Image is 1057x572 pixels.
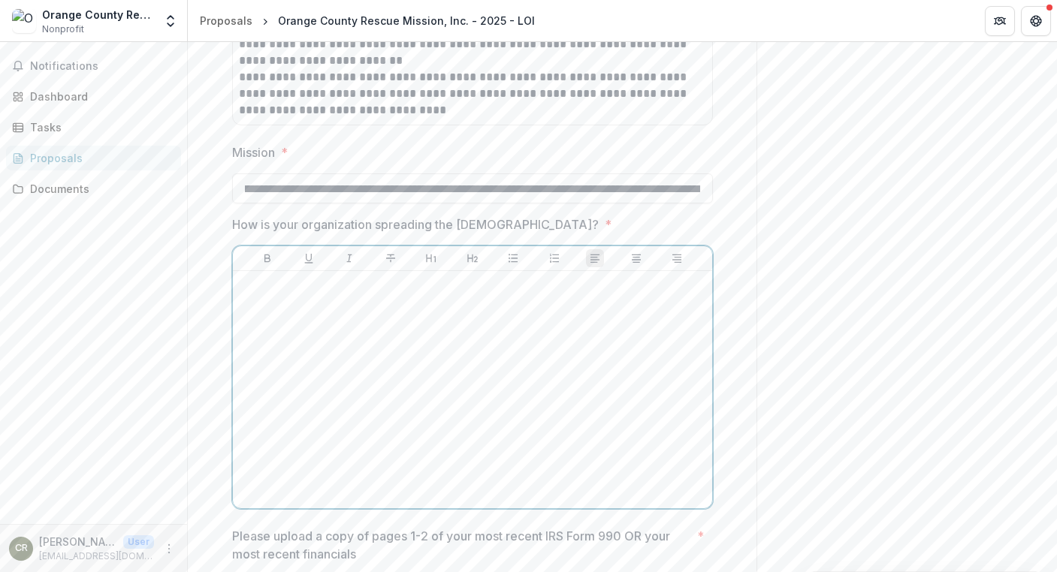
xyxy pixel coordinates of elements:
a: Documents [6,176,181,201]
button: More [160,540,178,558]
div: Cathy Rich [15,543,28,553]
button: Get Help [1021,6,1051,36]
button: Align Right [668,249,686,267]
div: Orange County Rescue Mission, Inc. - 2025 - LOI [278,13,535,29]
img: Orange County Rescue Mission, Inc. [12,9,36,33]
div: Tasks [30,119,169,135]
button: Underline [300,249,318,267]
button: Heading 2 [464,249,482,267]
button: Bullet List [504,249,522,267]
button: Ordered List [545,249,563,267]
button: Bold [258,249,276,267]
p: [EMAIL_ADDRESS][DOMAIN_NAME] [39,549,154,563]
button: Align Left [586,249,604,267]
button: Align Center [627,249,645,267]
span: Notifications [30,60,175,73]
a: Proposals [6,146,181,170]
button: Strike [382,249,400,267]
button: Open entity switcher [160,6,181,36]
p: How is your organization spreading the [DEMOGRAPHIC_DATA]? [232,215,599,233]
a: Proposals [194,10,258,32]
button: Notifications [6,54,181,78]
button: Partners [985,6,1015,36]
div: Dashboard [30,89,169,104]
a: Dashboard [6,84,181,109]
div: Proposals [30,150,169,166]
nav: breadcrumb [194,10,541,32]
p: Please upload a copy of pages 1-2 of your most recent IRS Form 990 OR your most recent financials [232,527,691,563]
p: Mission [232,143,275,161]
p: User [123,535,154,549]
span: Nonprofit [42,23,84,36]
div: Documents [30,181,169,197]
div: Orange County Rescue Mission, Inc. [42,7,154,23]
a: Tasks [6,115,181,140]
button: Italicize [340,249,358,267]
div: Proposals [200,13,252,29]
p: [PERSON_NAME] [39,534,117,549]
button: Heading 1 [422,249,440,267]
